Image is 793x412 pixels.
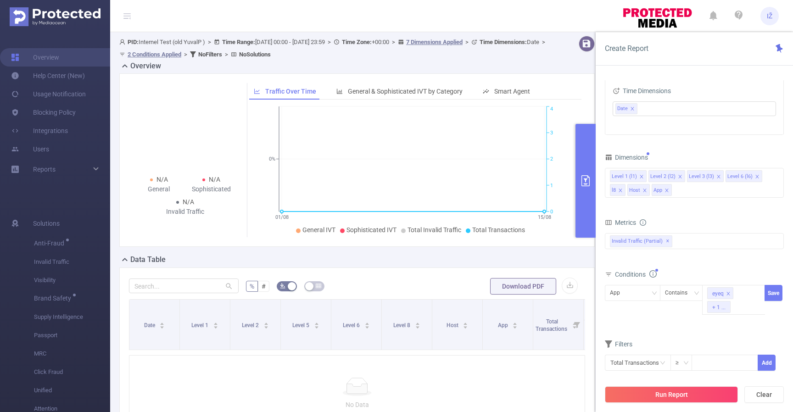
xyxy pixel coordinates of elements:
div: Sophisticated [185,184,238,194]
span: > [389,39,398,45]
i: icon: info-circle [649,270,657,278]
i: icon: close [642,188,647,194]
div: eyeq [712,288,724,300]
i: icon: caret-up [415,321,420,324]
a: Usage Notification [11,85,86,103]
button: Add [758,355,776,371]
span: App [498,322,509,328]
i: icon: close [639,174,644,180]
i: icon: close [755,174,759,180]
img: Protected Media [10,7,101,26]
input: filter select [639,103,641,114]
span: Brand Safety [34,295,74,301]
i: icon: bg-colors [280,283,285,289]
p: No Data [137,400,577,410]
span: Date [480,39,539,45]
li: Host [627,184,650,196]
li: + 1 ... [707,301,731,313]
i: icon: close [665,188,669,194]
div: Level 6 (l6) [727,171,753,183]
i: icon: table [316,283,321,289]
div: Sort [512,321,518,327]
li: App [652,184,672,196]
i: icon: caret-down [513,325,518,328]
div: Sort [213,321,218,327]
span: MRC [34,345,110,363]
i: icon: caret-up [364,321,369,324]
div: Sort [463,321,468,327]
span: Create Report [605,44,648,53]
div: Level 3 (l3) [689,171,714,183]
span: ✕ [666,236,670,247]
span: Filters [605,340,632,348]
li: l8 [610,184,625,196]
i: icon: caret-up [213,321,218,324]
span: Visibility [34,271,110,290]
span: Level 1 [191,322,210,328]
span: Sophisticated IVT [346,226,396,234]
span: Invalid Traffic (partial) [610,235,672,247]
tspan: 3 [550,130,553,136]
i: icon: close [726,291,731,297]
tspan: 1 [550,183,553,189]
b: Time Range: [222,39,255,45]
span: Date [144,322,156,328]
span: > [181,51,190,58]
span: > [205,39,214,45]
div: General [133,184,185,194]
i: icon: caret-up [160,321,165,324]
div: ≥ [676,355,685,370]
div: Contains [665,285,694,301]
i: icon: caret-down [160,325,165,328]
tspan: 4 [550,106,553,112]
span: General & Sophisticated IVT by Category [348,88,463,95]
span: Level 2 [242,322,260,328]
i: icon: caret-down [213,325,218,328]
i: icon: caret-down [314,325,319,328]
span: Dimensions [605,154,648,161]
button: Download PDF [490,278,556,295]
span: Metrics [605,219,636,226]
a: Blocking Policy [11,103,76,122]
i: icon: close [630,106,635,112]
span: Level 6 [343,322,361,328]
button: Run Report [605,386,738,403]
i: icon: caret-up [513,321,518,324]
span: Smart Agent [494,88,530,95]
a: Users [11,140,49,158]
div: Sort [364,321,370,327]
li: Level 2 (l2) [648,170,685,182]
span: Traffic Over Time [265,88,316,95]
b: No Solutions [239,51,271,58]
span: Date [617,104,628,114]
span: Time Dimensions [613,87,671,95]
tspan: 15/08 [537,214,551,220]
span: Conditions [615,271,657,278]
h2: Overview [130,61,161,72]
u: 2 Conditions Applied [128,51,181,58]
span: > [325,39,334,45]
i: icon: close [678,174,682,180]
span: Invalid Traffic [34,253,110,271]
span: > [539,39,548,45]
b: PID: [128,39,139,45]
div: + 1 ... [712,301,726,313]
div: Sort [263,321,269,327]
tspan: 0% [269,156,275,162]
li: eyeq [707,287,733,299]
div: Level 1 (l1) [612,171,637,183]
li: Date [615,103,637,114]
span: > [463,39,471,45]
span: General IVT [302,226,335,234]
div: Invalid Traffic [159,207,212,217]
i: icon: caret-up [314,321,319,324]
i: icon: caret-up [463,321,468,324]
span: Reports [33,166,56,173]
tspan: 0 [550,209,553,215]
tspan: 2 [550,156,553,162]
div: App [610,285,626,301]
span: IŽ [767,7,773,25]
button: Save [765,285,782,301]
i: icon: close [618,188,623,194]
div: App [653,184,662,196]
